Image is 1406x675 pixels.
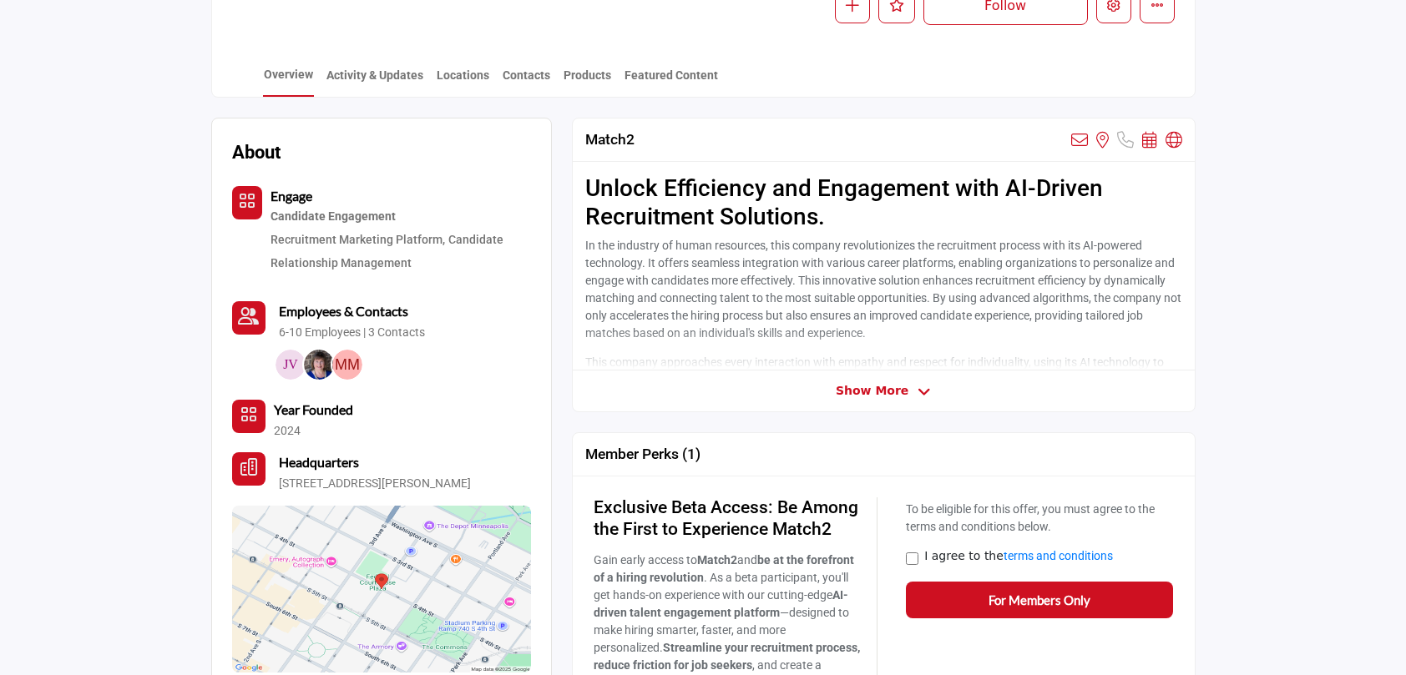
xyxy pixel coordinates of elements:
[989,591,1090,610] span: For Members Only
[232,400,266,433] button: No of member icon
[271,206,531,228] a: Candidate Engagement
[279,452,359,472] b: Headquarters
[697,553,737,567] strong: Match2
[326,67,424,96] a: Activity & Updates
[906,582,1172,618] button: For Members Only
[271,190,312,204] a: Engage
[274,400,353,420] b: Year Founded
[271,233,503,269] a: Candidate Relationship Management
[585,446,700,463] h5: Member Perks (1)
[585,131,635,149] h2: Match2
[1004,549,1113,562] a: terms and conditions
[594,641,860,672] strong: Streamline your recruitment process, reduce friction for job seekers
[332,350,362,380] img: Matias M.
[279,325,425,341] a: 6-10 Employees | 3 Contacts
[836,382,908,400] span: Show More
[232,139,281,166] h2: About
[271,206,531,228] div: Strategies and tools for maintaining active and engaging interactions with potential candidates.
[276,350,306,380] img: Jen V.
[232,301,266,335] a: Link of redirect to contact page
[274,423,301,440] p: 2024
[906,501,1172,536] p: To be eligible for this offer, you must agree to the terms and conditions below.
[232,452,266,486] button: Headquarter icon
[594,553,854,584] strong: be at the forefront of a hiring revolution
[563,67,612,96] a: Products
[232,301,266,335] button: Contact-Employee Icon
[304,350,334,380] img: Elaine O.
[279,476,471,492] p: [STREET_ADDRESS][PERSON_NAME]
[279,301,408,321] a: Employees & Contacts
[594,497,865,539] h2: Exclusive Beta Access: Be Among the First to Experience Match2
[232,506,531,672] img: Location Map
[585,237,1182,342] p: In the industry of human resources, this company revolutionizes the recruitment process with its ...
[924,547,1113,565] label: I agree to the
[436,67,490,96] a: Locations
[502,67,551,96] a: Contacts
[279,303,408,319] b: Employees & Contacts
[271,188,312,204] b: Engage
[906,552,918,565] input: Select Terms & Conditions
[585,174,1182,230] h2: Unlock Efficiency and Engagement with AI-Driven Recruitment Solutions.
[585,354,1182,476] p: This company approaches every interaction with empathy and respect for individuality, using its A...
[263,66,314,97] a: Overview
[594,588,848,619] strong: AI-driven talent engagement platform
[232,186,262,219] button: Category Icon
[271,233,445,246] a: Recruitment Marketing Platform,
[624,67,719,96] a: Featured Content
